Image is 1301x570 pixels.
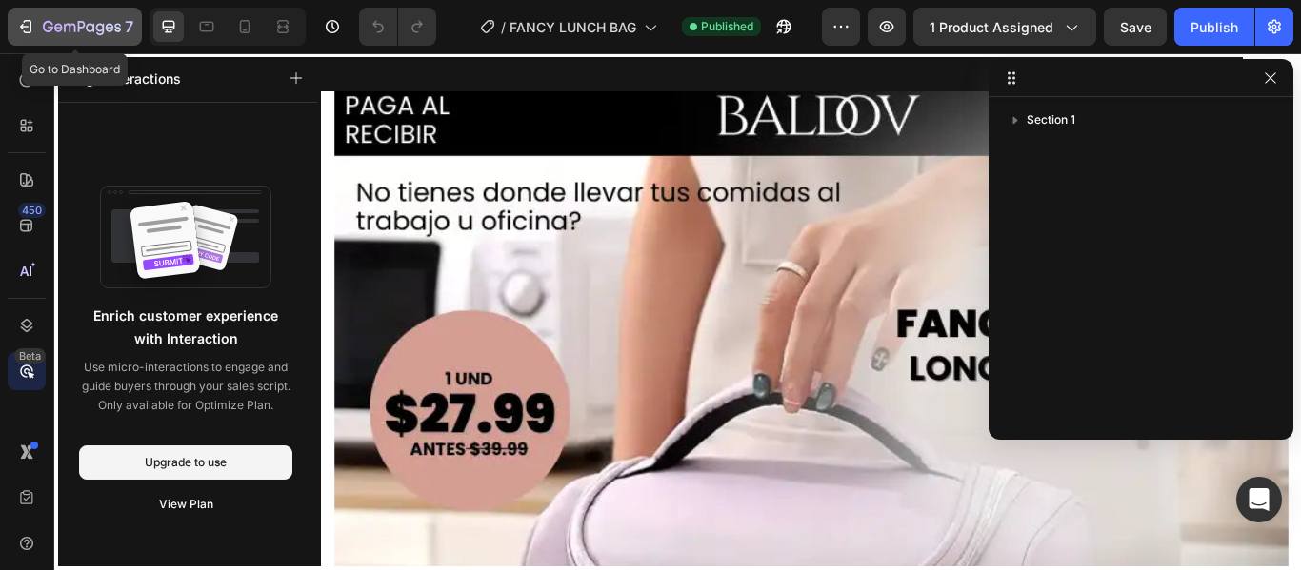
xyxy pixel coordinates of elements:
div: Beta [14,348,46,364]
span: Save [1120,19,1151,35]
span: Published [701,18,753,35]
div: Open Intercom Messenger [1236,477,1282,522]
button: 7 [8,8,142,46]
div: Publish [1191,17,1238,37]
iframe: Design area [321,53,1301,570]
p: 7 [125,15,133,38]
p: Only available for Optimize Plan. [79,396,292,415]
button: Publish [1174,8,1254,46]
p: Enrich customer experience with Interaction [83,305,289,350]
div: Undo/Redo [359,8,436,46]
button: 1 product assigned [913,8,1096,46]
span: / [501,17,506,37]
button: Save [1104,8,1167,46]
p: Page interactions [70,69,181,88]
span: FANCY LUNCH BAG [510,17,636,37]
span: 1 product assigned [930,17,1053,37]
span: Section 1 [1027,110,1075,129]
div: 450 [18,203,46,218]
p: Use micro-interactions to engage and guide buyers through your sales script. [79,358,292,396]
